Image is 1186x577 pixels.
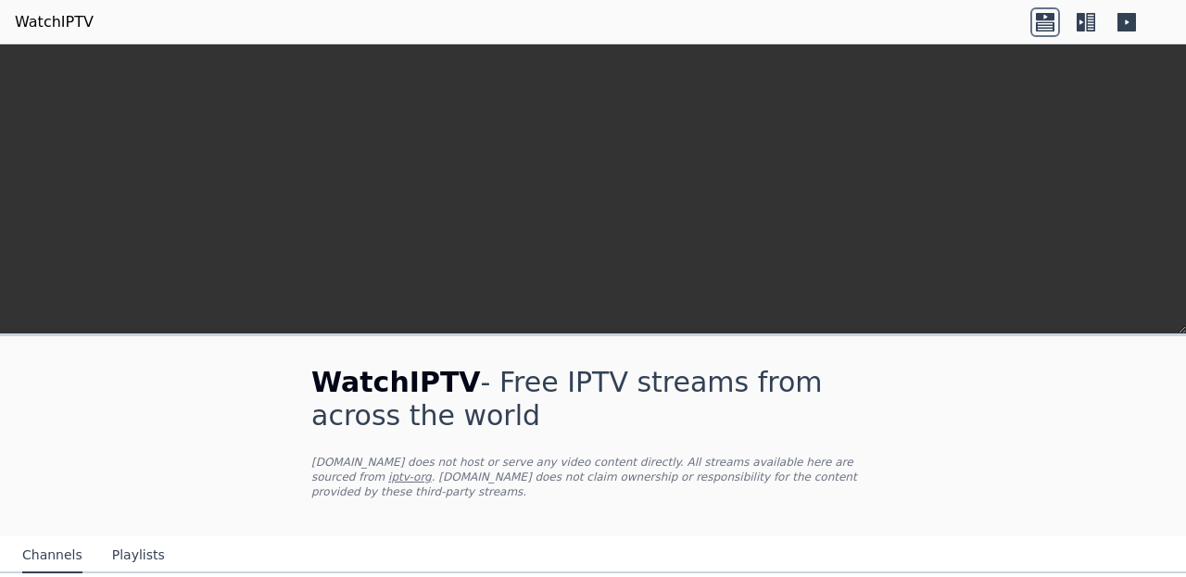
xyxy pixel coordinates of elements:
[22,538,82,573] button: Channels
[311,366,875,433] h1: - Free IPTV streams from across the world
[311,366,481,398] span: WatchIPTV
[15,11,94,33] a: WatchIPTV
[311,455,875,499] p: [DOMAIN_NAME] does not host or serve any video content directly. All streams available here are s...
[112,538,165,573] button: Playlists
[388,470,432,483] a: iptv-org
